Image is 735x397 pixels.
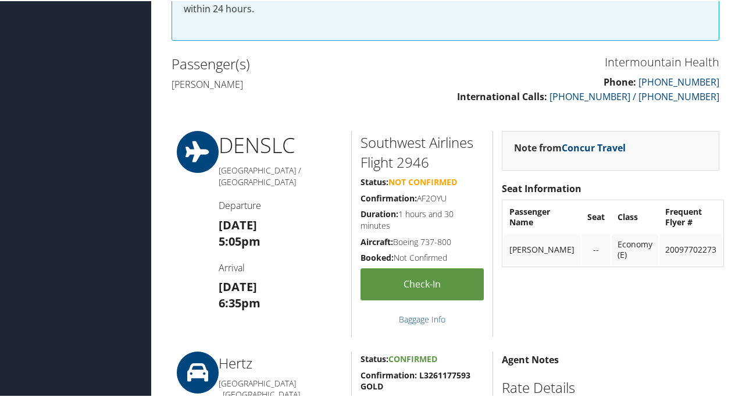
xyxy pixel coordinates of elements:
td: 20097702273 [659,233,722,264]
h4: Departure [219,198,342,211]
h1: DEN SLC [219,130,342,159]
strong: Booked: [361,251,394,262]
a: Check-in [361,267,484,299]
span: Not Confirmed [388,175,457,186]
h3: Intermountain Health [454,53,719,69]
a: [PHONE_NUMBER] / [PHONE_NUMBER] [550,89,719,102]
h2: Passenger(s) [172,53,437,73]
strong: Status: [361,352,388,363]
div: -- [587,243,605,254]
h2: Rate Details [502,377,719,396]
strong: Seat Information [502,181,581,194]
h2: Hertz [219,352,342,372]
a: [PHONE_NUMBER] [638,75,719,87]
strong: International Calls: [457,89,547,102]
h4: Arrival [219,260,342,273]
strong: Confirmation: [361,192,417,203]
strong: Status: [361,175,388,186]
h4: [PERSON_NAME] [172,77,437,90]
strong: Note from [514,140,626,153]
td: [PERSON_NAME] [504,233,580,264]
strong: 5:05pm [219,232,261,248]
h2: Southwest Airlines Flight 2946 [361,132,484,171]
th: Passenger Name [504,200,580,232]
strong: Confirmation: L3261177593 GOLD [361,368,470,391]
h5: Boeing 737-800 [361,235,484,247]
td: Economy (E) [612,233,658,264]
strong: 6:35pm [219,294,261,310]
strong: [DATE] [219,278,257,293]
strong: Phone: [604,75,636,87]
h5: 1 hours and 30 minutes [361,207,484,230]
a: Baggage Info [399,313,445,324]
strong: Aircraft: [361,235,393,246]
th: Seat [581,200,611,232]
strong: [DATE] [219,216,257,232]
span: Confirmed [388,352,437,363]
strong: Duration: [361,207,398,218]
strong: Agent Notes [502,352,559,365]
h5: AF2OYU [361,192,484,203]
h5: Not Confirmed [361,251,484,263]
a: Concur Travel [562,140,626,153]
h5: [GEOGRAPHIC_DATA] / [GEOGRAPHIC_DATA] [219,164,342,186]
th: Class [612,200,658,232]
th: Frequent Flyer # [659,200,722,232]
